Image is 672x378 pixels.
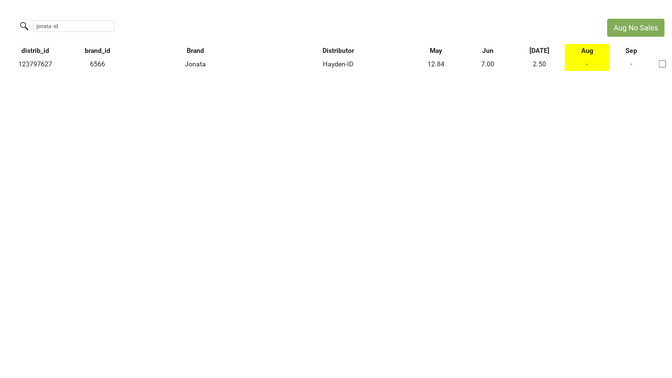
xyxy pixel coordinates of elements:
th: Aug: activate to sort column ascending [565,44,609,57]
th: Sep: activate to sort column ascending [609,44,654,57]
td: 12.84 [410,57,462,71]
th: &nbsp;: activate to sort column ascending [654,44,672,57]
td: 2.50 [513,57,565,71]
button: Aug No Sales [607,19,664,37]
td: Jonata [125,57,266,71]
td: - [565,57,609,71]
th: Distributor: activate to sort column ascending [266,44,410,57]
td: - [609,57,654,71]
th: Jul: activate to sort column ascending [513,44,565,57]
td: 7.00 [462,57,514,71]
td: Hayden-ID [266,57,410,71]
th: brand_id: activate to sort column ascending [70,44,125,57]
th: Jun: activate to sort column ascending [462,44,514,57]
th: May: activate to sort column ascending [410,44,462,57]
th: Brand: activate to sort column ascending [125,44,266,57]
td: 6566 [70,57,125,71]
